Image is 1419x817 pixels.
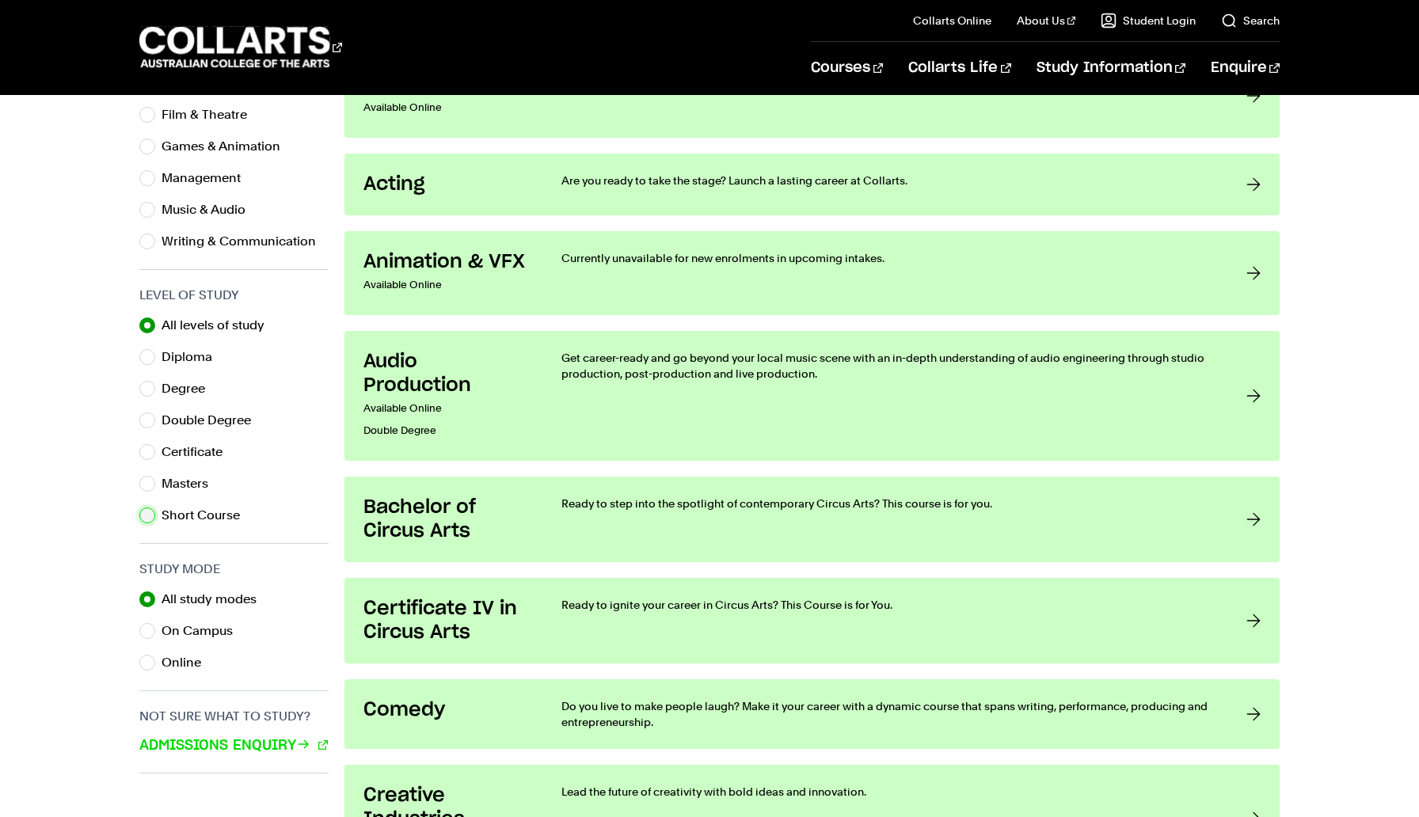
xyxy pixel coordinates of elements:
label: Online [162,652,214,674]
label: Film & Theatre [162,104,260,126]
p: Do you live to make people laugh? Make it your career with a dynamic course that spans writing, p... [561,698,1215,730]
a: Acting Are you ready to take the stage? Launch a lasting career at Collarts. [344,154,1280,215]
div: Go to homepage [139,25,342,70]
label: All study modes [162,588,269,610]
h3: Study Mode [139,560,329,579]
a: Search [1221,13,1280,28]
a: Audio Production Available OnlineDouble Degree Get career-ready and go beyond your local music sc... [344,331,1280,461]
a: Student Login [1101,13,1196,28]
p: Ready to step into the spotlight of contemporary Circus Arts? This course is for you. [561,496,1215,511]
p: Currently unavailable for new enrolments in upcoming intakes. [561,250,1215,266]
p: Get career-ready and go beyond your local music scene with an in-depth understanding of audio eng... [561,350,1215,382]
h3: Animation & VFX [363,250,530,274]
h3: Acting [363,173,530,196]
label: Double Degree [162,409,264,431]
p: Ready to ignite your career in Circus Arts? This Course is for You. [561,597,1215,613]
p: Lead the future of creativity with bold ideas and innovation. [561,784,1215,800]
a: Collarts Online [913,13,991,28]
a: About Us [1017,13,1075,28]
a: 2D Animation Available Online With project-based learning and close mentorship from industry expe... [344,54,1280,138]
a: Enquire [1211,42,1280,94]
a: Bachelor of Circus Arts Ready to step into the spotlight of contemporary Circus Arts? This course... [344,477,1280,562]
p: Available Online [363,97,530,119]
label: Music & Audio [162,199,258,221]
label: Diploma [162,346,225,368]
label: Masters [162,473,221,495]
a: Study Information [1037,42,1185,94]
label: Games & Animation [162,135,293,158]
label: All levels of study [162,314,277,336]
label: Degree [162,378,218,400]
h3: Level of Study [139,286,329,305]
h3: Not sure what to study? [139,707,329,726]
a: Admissions Enquiry [139,735,328,756]
label: Short Course [162,504,253,526]
a: Collarts Life [908,42,1010,94]
a: Courses [811,42,883,94]
label: Writing & Communication [162,230,329,253]
h3: Audio Production [363,350,530,397]
p: Available Online [363,274,530,296]
h3: Certificate IV in Circus Arts [363,597,530,644]
a: Certificate IV in Circus Arts Ready to ignite your career in Circus Arts? This Course is for You. [344,578,1280,663]
p: Available Online [363,397,530,420]
p: Are you ready to take the stage? Launch a lasting career at Collarts. [561,173,1215,188]
a: Comedy Do you live to make people laugh? Make it your career with a dynamic course that spans wri... [344,679,1280,749]
a: Animation & VFX Available Online Currently unavailable for new enrolments in upcoming intakes. [344,231,1280,315]
label: Management [162,167,253,189]
h3: Comedy [363,698,530,722]
p: Double Degree [363,420,530,442]
h3: Bachelor of Circus Arts [363,496,530,543]
label: On Campus [162,620,245,642]
label: Certificate [162,441,235,463]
